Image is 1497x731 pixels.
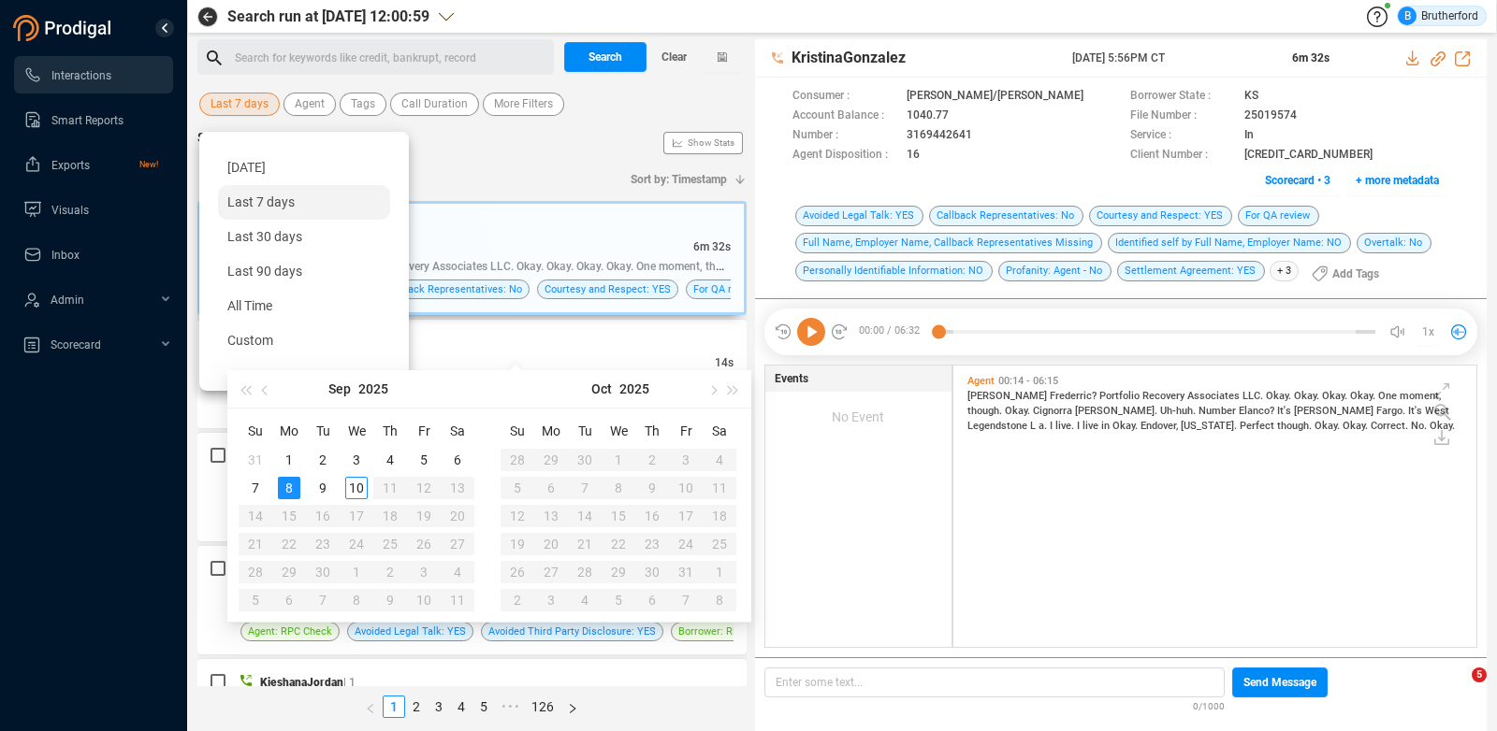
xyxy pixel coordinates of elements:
span: [DATE] [227,160,266,175]
span: 5 [1472,667,1487,682]
button: Clear [647,42,703,72]
td: 2025-09-02 [306,446,340,474]
span: Avoided Legal Talk: YES [795,206,923,226]
span: Okay. [1266,390,1294,402]
button: 1x [1416,319,1442,345]
span: Agent [967,375,995,387]
span: Avoided Legal Talk: YES [355,623,466,640]
td: 2025-09-01 [272,446,306,474]
span: Borrower: RPC Confirmation [678,623,808,640]
div: 8 [278,477,300,499]
th: Tu [306,416,340,446]
div: Brutherford [1398,7,1478,25]
div: 3 [345,449,368,471]
span: | 1 [343,676,356,689]
a: 2 [406,696,427,717]
span: Custom [227,333,273,348]
span: Exports [51,159,90,172]
span: Cignorra [1033,405,1075,417]
span: Correct. [1371,420,1411,432]
li: Interactions [14,56,173,93]
span: Service : [1130,126,1235,146]
span: Okay. [1294,390,1322,402]
span: Okay. [1112,420,1141,432]
button: Call Duration [390,93,479,116]
img: prodigal-logo [13,15,116,41]
span: Endover, [1141,420,1181,432]
span: Profanity: Agent - No [998,261,1112,281]
span: Elanco? [1239,405,1277,417]
span: KristinaGonzalez [792,47,1068,69]
td: 2025-09-08 [272,474,306,502]
iframe: Intercom live chat [1433,667,1478,712]
span: Last 7 days [211,93,269,116]
button: Show Stats [663,132,743,154]
span: Agent Disposition : [792,146,897,165]
span: More Filters [494,93,553,116]
button: Send Message [1232,667,1328,697]
span: 00:14 - 06:15 [995,375,1062,387]
th: We [602,416,635,446]
span: Number [1199,405,1239,417]
th: Sa [703,416,736,446]
th: Mo [534,416,568,446]
th: Th [635,416,669,446]
span: Callback Representatives: No [929,206,1083,226]
span: I [1077,420,1083,432]
div: KristinaGonzalez| 16[DATE] 05:56PM CT6m 32s[PERSON_NAME]? Portfolio Recovery Associates LLC. Okay... [197,201,747,315]
span: Perfect [1240,420,1277,432]
div: No Event [765,392,952,442]
span: All Time [227,298,272,313]
span: Inbox [51,249,80,262]
span: [PERSON_NAME]/[PERSON_NAME] [907,87,1083,107]
button: More Filters [483,93,564,116]
span: right [567,703,578,714]
li: 4 [450,695,472,718]
span: New! [139,146,158,183]
span: I [1050,420,1055,432]
a: 4 [451,696,472,717]
span: 1040.77 [907,107,949,126]
span: Okay. [1005,405,1033,417]
span: Callback Representatives: No [385,280,522,298]
span: 3169442641 [907,126,972,146]
span: + 3 [1270,261,1299,281]
span: Add Tags [1332,259,1379,289]
span: No. [1411,420,1430,432]
span: In [1244,126,1254,146]
li: Previous Page [358,695,383,718]
span: Clear [661,42,687,72]
span: L [1030,420,1039,432]
button: 2025 [619,370,649,408]
span: Smart Reports [51,114,124,127]
button: Sep [328,370,351,408]
span: Courtesy and Respect: YES [545,280,671,298]
th: Su [239,416,272,446]
span: ••• [495,695,525,718]
span: 0/1000 [1193,697,1225,713]
div: 2 [312,449,334,471]
span: Visuals [51,204,89,217]
span: Uh-huh. [1160,405,1199,417]
button: + more metadata [1345,165,1449,195]
div: ScottJacobs| 16[DATE] 05:54PM CT4m 8sI'm calling from blitt and [PERSON_NAME] pc [PERSON_NAME] Hi... [197,433,747,541]
span: though. [1277,420,1315,432]
div: RoderickGillespie| 16[DATE] 05:49PM CT20m 19sThank you for calling Lazydays PC. My name is [PERSO... [197,546,747,654]
span: Agent [295,93,325,116]
span: Interactions [51,69,111,82]
span: KieshanaJordan [260,676,343,689]
li: Exports [14,146,173,183]
div: 6 [446,449,469,471]
span: KS [1244,87,1258,107]
span: Full Name, Employer Name, Callback Representatives Missing [795,233,1102,253]
span: Personally Identifiable Information: NO [795,261,993,281]
span: Okay. [1343,420,1371,432]
span: Call Duration [401,93,468,116]
button: Agent [283,93,336,116]
span: Okay. [1430,420,1455,432]
li: Visuals [14,191,173,228]
span: Events [775,370,808,387]
td: 2025-09-06 [441,446,474,474]
a: 5 [473,696,494,717]
a: 1 [384,696,404,717]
